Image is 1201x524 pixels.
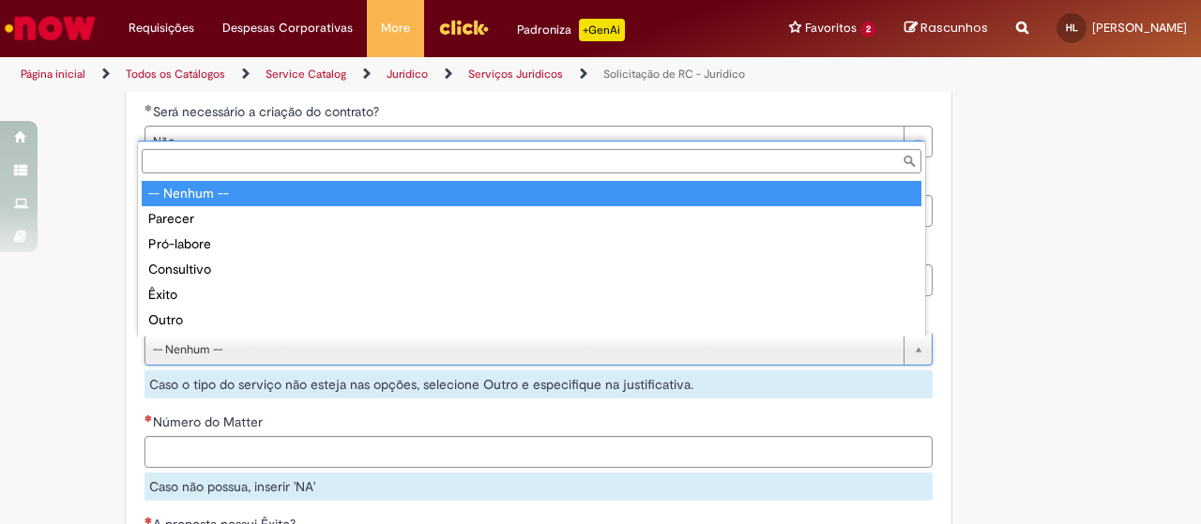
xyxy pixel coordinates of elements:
[142,181,921,206] div: -- Nenhum --
[142,282,921,307] div: Êxito
[142,206,921,232] div: Parecer
[142,307,921,333] div: Outro
[142,257,921,282] div: Consultivo
[142,232,921,257] div: Pró-labore
[138,177,925,337] ul: Tipo de Serviço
